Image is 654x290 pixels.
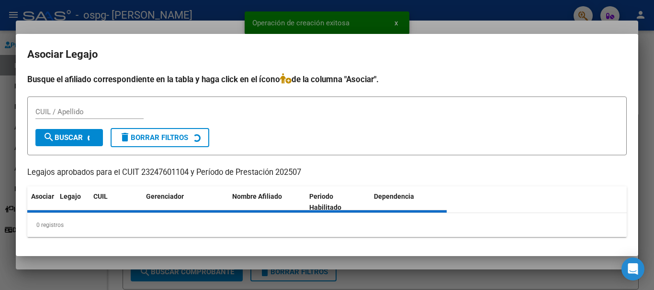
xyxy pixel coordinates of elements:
span: CUIL [93,193,108,200]
button: Borrar Filtros [111,128,209,147]
mat-icon: delete [119,131,131,143]
span: Dependencia [374,193,414,200]
button: Buscar [35,129,103,146]
h2: Asociar Legajo [27,45,627,64]
mat-icon: search [43,131,55,143]
p: Legajos aprobados para el CUIT 23247601104 y Período de Prestación 202507 [27,167,627,179]
span: Nombre Afiliado [232,193,282,200]
h4: Busque el afiliado correspondiente en la tabla y haga click en el ícono de la columna "Asociar". [27,73,627,86]
datatable-header-cell: Dependencia [370,186,447,218]
span: Periodo Habilitado [309,193,341,211]
span: Legajo [60,193,81,200]
span: Gerenciador [146,193,184,200]
datatable-header-cell: Legajo [56,186,90,218]
datatable-header-cell: Gerenciador [142,186,228,218]
span: Borrar Filtros [119,133,188,142]
span: Buscar [43,133,83,142]
datatable-header-cell: Nombre Afiliado [228,186,305,218]
div: Open Intercom Messenger [621,258,644,280]
div: 0 registros [27,213,627,237]
span: Asociar [31,193,54,200]
datatable-header-cell: Periodo Habilitado [305,186,370,218]
datatable-header-cell: CUIL [90,186,142,218]
datatable-header-cell: Asociar [27,186,56,218]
